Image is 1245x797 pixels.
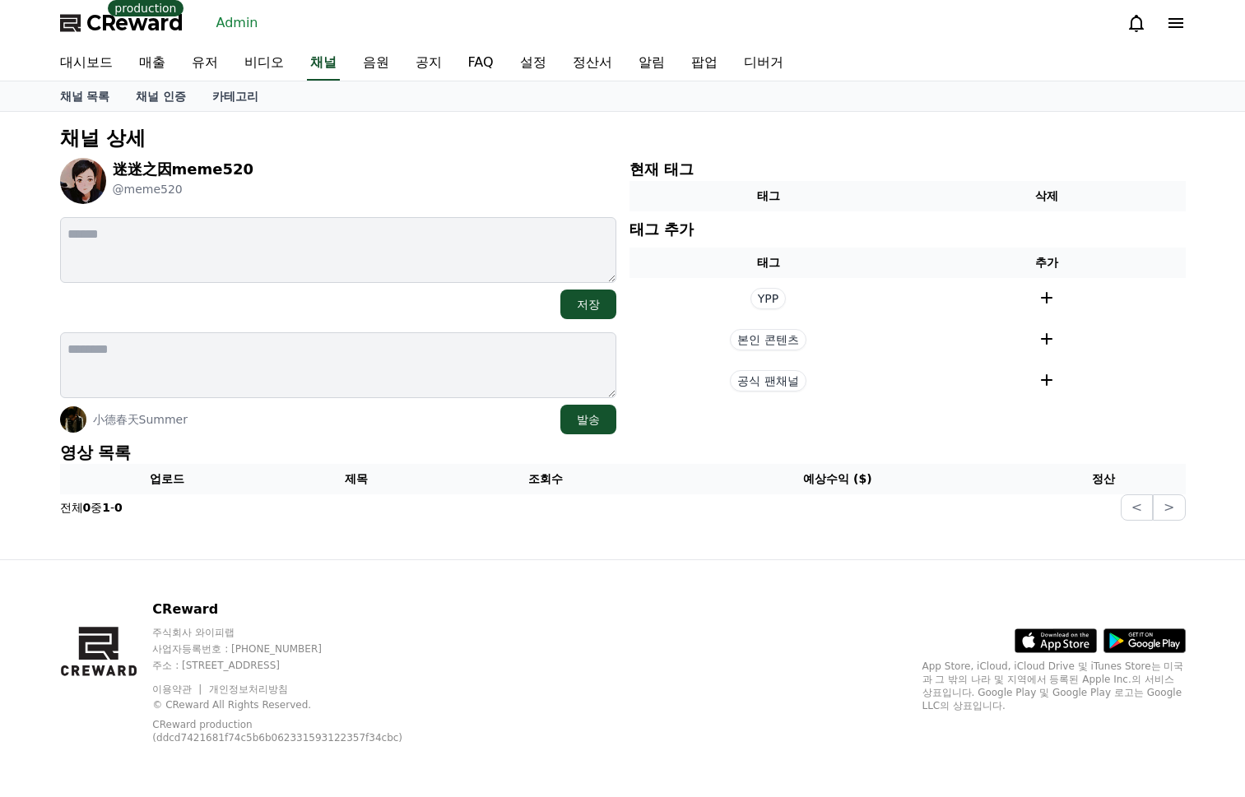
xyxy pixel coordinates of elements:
p: 사업자등록번호 : [PHONE_NUMBER] [152,642,441,656]
p: App Store, iCloud, iCloud Drive 및 iTunes Store는 미국과 그 밖의 나라 및 지역에서 등록된 Apple Inc.의 서비스 상표입니다. Goo... [922,660,1186,712]
th: 태그 [629,181,908,211]
a: 팝업 [678,46,731,81]
a: 공지 [402,46,455,81]
button: < [1121,494,1153,521]
p: 전체 중 - [60,499,123,516]
a: Admin [210,10,265,36]
th: 제목 [275,464,438,494]
a: 유저 [179,46,231,81]
a: 개인정보처리방침 [209,683,288,695]
p: 영상 목록 [60,441,1186,464]
p: 주소 : [STREET_ADDRESS] [152,659,441,672]
p: 주식회사 와이피랩 [152,626,441,639]
a: 채널 목록 [47,81,123,111]
p: 현재 태그 [629,158,1186,181]
a: 설정 [507,46,560,81]
a: 정산서 [560,46,625,81]
p: @meme520 [113,181,254,197]
button: 저장 [560,290,616,319]
span: YPP [750,288,786,309]
th: 예상수익 ($) [653,464,1022,494]
button: 발송 [560,405,616,434]
a: CReward [60,10,183,36]
a: 채널 인증 [123,81,199,111]
button: > [1153,494,1185,521]
a: 카테고리 [199,81,272,111]
th: 정산 [1022,464,1185,494]
strong: 1 [102,501,110,514]
th: 추가 [908,248,1186,278]
p: © CReward All Rights Reserved. [152,698,441,711]
th: 태그 [629,248,908,278]
a: 알림 [625,46,678,81]
a: 이용약관 [152,683,204,695]
th: 삭제 [908,181,1186,211]
a: 채널 [307,46,340,81]
img: 迷迷之因meme520 [60,158,106,204]
a: 매출 [126,46,179,81]
span: 공식 팬채널 [730,370,806,392]
p: 채널 상세 [60,125,1186,151]
p: 迷迷之因meme520 [113,158,254,181]
strong: 0 [83,501,91,514]
th: 조회수 [438,464,653,494]
p: CReward production (ddcd7421681f74c5b6b062331593122357f34cbc) [152,718,416,744]
strong: 0 [114,501,123,514]
p: 태그 추가 [629,218,694,241]
a: 비디오 [231,46,297,81]
th: 업로드 [60,464,275,494]
a: 대시보드 [47,46,126,81]
a: 음원 [350,46,402,81]
a: FAQ [455,46,507,81]
span: CReward [86,10,183,36]
p: 小德春天Summer [93,411,188,428]
p: CReward [152,600,441,619]
span: 본인 콘텐츠 [730,329,806,350]
img: 小德春天Summer [60,406,86,433]
a: 디버거 [731,46,797,81]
